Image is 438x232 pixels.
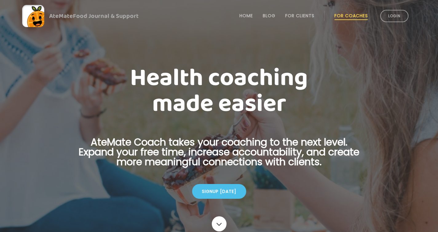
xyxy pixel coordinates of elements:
[334,13,368,18] a: For Coaches
[192,184,246,199] div: Signup [DATE]
[239,13,253,18] a: Home
[380,10,408,22] a: Login
[44,11,139,21] div: AteMate
[22,5,416,27] a: AteMateFood Journal & Support
[69,137,369,174] p: AteMate Coach takes your coaching to the next level. Expand your free time, increase accountabili...
[69,65,369,117] h1: Health coaching made easier
[263,13,275,18] a: Blog
[285,13,314,18] a: For Clients
[73,11,139,21] span: Food Journal & Support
